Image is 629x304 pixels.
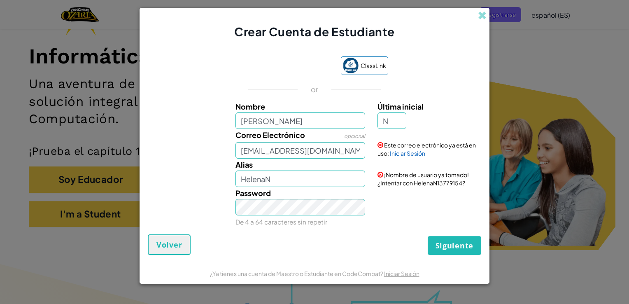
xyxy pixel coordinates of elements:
[344,133,365,139] span: opcional
[234,24,395,39] span: Crear Cuenta de Estudiante
[148,234,191,255] button: Volver
[237,57,337,75] iframe: Botón Iniciar sesión con Google
[377,141,476,157] span: Este correo electrónico ya está en uso:
[377,171,469,187] span: ¡Nombre de usuario ya tomado! ¿Intentar con HelenaN13779154?
[156,240,182,250] span: Volver
[235,102,265,111] span: Nombre
[343,58,359,73] img: classlink-logo-small.png
[428,236,481,255] button: Siguiente
[361,60,386,72] span: ClassLink
[235,130,305,140] span: Correo Electrónico
[311,84,319,94] p: or
[390,150,425,157] a: Iniciar Sesión
[436,241,473,250] span: Siguiente
[210,270,384,277] span: ¿Ya tienes una cuenta de Maestro o Estudiante en CodeCombat?
[235,188,271,198] span: Password
[377,102,424,111] span: Última inicial
[384,270,419,277] a: Iniciar Sesión
[235,218,327,226] small: De 4 a 64 caracteres sin repetir
[235,160,253,169] span: Alias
